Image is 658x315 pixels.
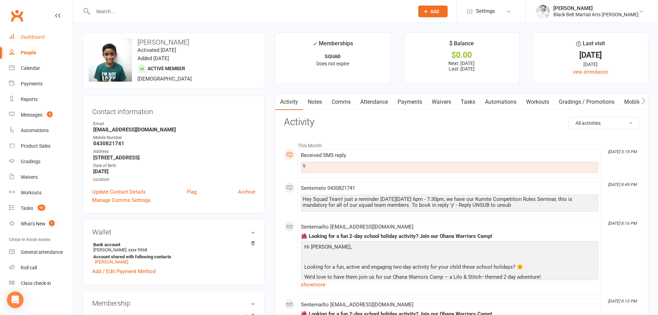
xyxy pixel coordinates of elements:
div: Tasks [21,205,33,211]
div: Last visit [576,39,605,52]
div: People [21,50,36,55]
div: Class check-in [21,280,51,286]
time: Activated [DATE] [137,47,176,53]
a: Notes [303,94,327,110]
span: [DEMOGRAPHIC_DATA] [137,76,192,82]
span: Sent email to [EMAIL_ADDRESS][DOMAIN_NAME] [301,224,413,230]
div: Messages [21,112,42,118]
p: Looking for a fun, active and engaging two-day activity for your child these school holidays? 🌞 [303,263,597,273]
a: Gradings / Promotions [554,94,619,110]
time: Added [DATE] [137,55,169,62]
div: 🌺 Looking for a fun 2-day school holiday activity? Join our Ohana Warriors Camp! [301,233,598,239]
a: Roll call [9,260,73,276]
a: People [9,45,73,61]
span: 3 [47,111,53,117]
a: Update Contact Details [92,188,146,196]
i: [DATE] 8:49 PM [608,182,637,187]
div: Location [93,176,255,183]
input: Search... [91,7,409,16]
a: Attendance [355,94,393,110]
div: [PERSON_NAME] [553,5,639,11]
a: Dashboard [9,29,73,45]
a: Payments [393,94,427,110]
div: What's New [21,221,46,226]
div: Received SMS reply [301,152,598,158]
div: Black Belt Martial Arts [PERSON_NAME] [553,11,639,18]
a: Workouts [521,94,554,110]
strong: [DATE] [93,168,255,175]
div: Calendar [21,65,40,71]
a: view attendance [573,69,608,75]
a: Clubworx [8,7,26,24]
div: [DATE] [539,52,642,59]
a: show more [301,280,598,289]
strong: [STREET_ADDRESS] [93,155,255,161]
div: Address [93,148,255,155]
a: Waivers [427,94,456,110]
strong: Bank account [93,242,252,247]
a: Class kiosk mode [9,276,73,291]
a: General attendance kiosk mode [9,244,73,260]
a: What's New1 [9,216,73,232]
div: Mobile Number [93,135,255,141]
div: Email [93,121,255,127]
span: Active member [147,66,185,71]
a: Manage Comms Settings [92,196,151,204]
div: Product Sales [21,143,50,149]
div: Gradings [21,159,40,164]
span: xxxx 9568 [128,247,147,252]
div: Date of Birth [93,163,255,169]
span: Sent email to [EMAIL_ADDRESS][DOMAIN_NAME] [301,302,413,308]
a: Automations [9,123,73,138]
strong: 0430821741 [93,140,255,147]
a: [PERSON_NAME] [95,259,128,265]
div: Payments [21,81,42,86]
div: Hey Squad Team! just a reminder [DATE][DATE] 6pm - 7:30pm, we have our Kumite Competition Rules S... [303,196,597,208]
i: [DATE] 8:16 PM [608,221,637,226]
strong: Account shared with following contacts [93,254,252,259]
span: 1 [49,220,55,226]
h3: Wallet [92,228,255,236]
div: Workouts [21,190,41,195]
p: Next: [DATE] Last: [DATE] [410,61,513,72]
span: Sent sms to 0430821741 [301,185,355,191]
i: ✓ [313,40,317,47]
a: Automations [480,94,521,110]
a: Waivers [9,169,73,185]
a: Tasks 93 [9,201,73,216]
p: We’d love to have them join us for our Ohana Warriors Camp – a Lilo & Stitch–themed 2 day adventure! [303,273,597,283]
div: $ Balance [449,39,474,52]
a: Calendar [9,61,73,76]
span: 93 [38,205,45,211]
a: Mobile App [619,94,657,110]
a: Tasks [456,94,480,110]
a: Add / Edit Payment Method [92,267,155,276]
i: [DATE] 5:19 PM [608,149,637,154]
div: $0.00 [410,52,513,59]
a: Messages 3 [9,107,73,123]
strong: [EMAIL_ADDRESS][DOMAIN_NAME] [93,127,255,133]
li: [PERSON_NAME] [92,241,255,266]
a: Gradings [9,154,73,169]
h3: [PERSON_NAME] [89,38,259,46]
div: Reports [21,96,38,102]
span: Settings [476,3,495,19]
span: Does not expire [316,61,349,66]
div: Memberships [313,39,353,52]
h3: Membership [92,299,255,307]
div: Automations [21,128,49,133]
div: Waivers [21,174,38,180]
h3: Activity [284,117,639,128]
img: thumb_image1546143763.png [536,4,550,18]
a: Reports [9,92,73,107]
strong: SQUAD [325,54,341,59]
div: Open Intercom Messenger [7,291,23,308]
a: Archive [238,188,255,196]
div: [DATE] [539,61,642,68]
img: image1642577786.png [89,38,132,82]
a: Workouts [9,185,73,201]
h3: Contact information [92,105,255,115]
span: Add [430,9,439,14]
div: Y [303,164,597,169]
a: Comms [327,94,355,110]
